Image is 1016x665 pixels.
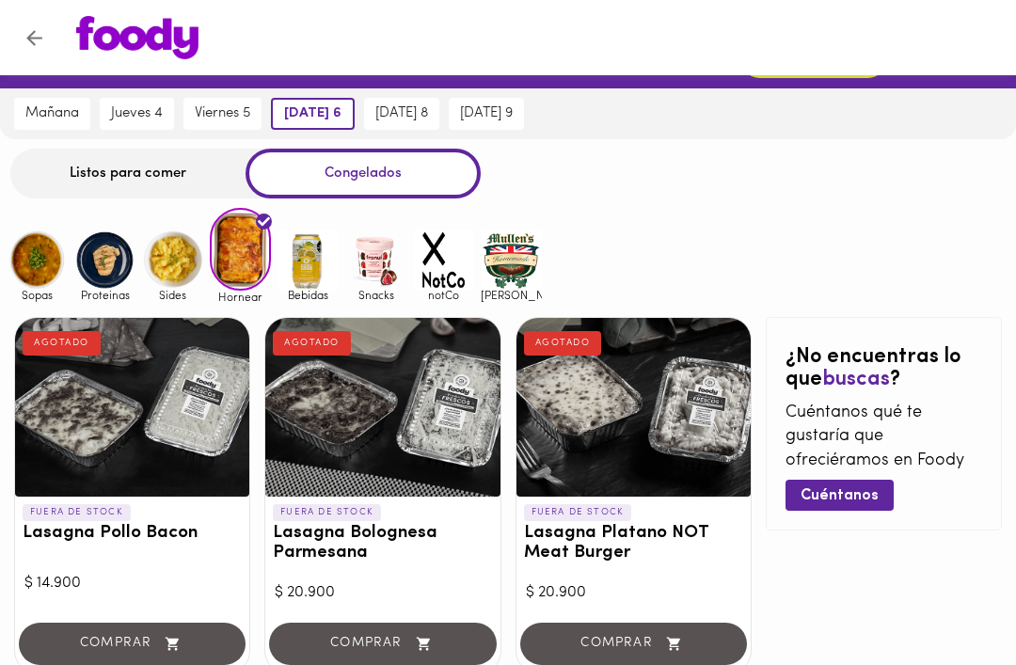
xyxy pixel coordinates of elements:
[460,105,513,122] span: [DATE] 9
[278,230,339,291] img: Bebidas
[413,230,474,291] img: notCo
[183,98,262,130] button: viernes 5
[273,331,351,356] div: AGOTADO
[14,98,90,130] button: mañana
[271,98,355,130] button: [DATE] 6
[210,208,271,291] img: Hornear
[23,504,131,521] p: FUERA DE STOCK
[10,149,246,198] div: Listos para comer
[524,504,632,521] p: FUERA DE STOCK
[100,98,174,130] button: jueves 4
[375,105,428,122] span: [DATE] 8
[345,230,406,291] img: Snacks
[11,15,57,61] button: Volver
[142,289,203,301] span: Sides
[273,524,492,563] h3: Lasagna Bolognesa Parmesana
[74,289,135,301] span: Proteinas
[526,582,741,604] div: $ 20.900
[7,230,68,291] img: Sopas
[278,289,339,301] span: Bebidas
[246,149,481,198] div: Congelados
[275,582,490,604] div: $ 20.900
[15,318,249,497] div: Lasagna Pollo Bacon
[76,16,198,59] img: logo.png
[24,573,240,594] div: $ 14.900
[516,318,751,497] div: Lasagna Platano NOT Meat Burger
[786,346,982,391] h2: ¿No encuentras lo que ?
[284,105,341,122] span: [DATE] 6
[801,487,879,505] span: Cuéntanos
[481,230,542,291] img: mullens
[524,524,743,563] h3: Lasagna Platano NOT Meat Burger
[364,98,439,130] button: [DATE] 8
[481,289,542,301] span: [PERSON_NAME]
[786,480,894,511] button: Cuéntanos
[111,105,163,122] span: jueves 4
[345,289,406,301] span: Snacks
[786,402,982,474] p: Cuéntanos qué te gustaría que ofreciéramos en Foody
[195,105,250,122] span: viernes 5
[273,504,381,521] p: FUERA DE STOCK
[74,230,135,291] img: Proteinas
[23,331,101,356] div: AGOTADO
[907,556,997,646] iframe: Messagebird Livechat Widget
[142,230,203,291] img: Sides
[265,318,500,497] div: Lasagna Bolognesa Parmesana
[449,98,524,130] button: [DATE] 9
[23,524,242,544] h3: Lasagna Pollo Bacon
[524,331,602,356] div: AGOTADO
[413,289,474,301] span: notCo
[210,291,271,303] span: Hornear
[822,369,890,390] span: buscas
[7,289,68,301] span: Sopas
[25,105,79,122] span: mañana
